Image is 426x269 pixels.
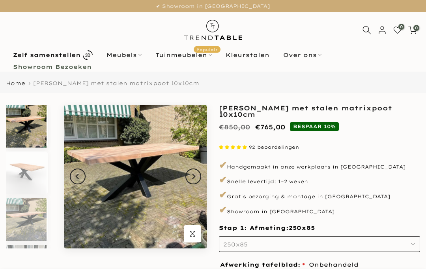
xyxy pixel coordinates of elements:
[223,241,248,248] span: 250x85
[6,81,25,86] a: Home
[219,188,420,202] p: Gratis bezorging & montage in [GEOGRAPHIC_DATA]
[185,169,201,184] button: Next
[6,198,47,241] img: tuintafel douglas met stalen matrixpoot 10x10 cm zwart gepoedercoat 300 cm
[194,46,220,53] span: Populair
[255,121,285,133] ins: €765,00
[6,48,99,62] a: Zelf samenstellen
[10,2,416,11] p: ✔ Showroom in [GEOGRAPHIC_DATA]
[219,189,227,201] span: ✔
[219,224,315,231] span: Stap 1: Afmeting:
[219,204,227,216] span: ✔
[290,122,339,131] span: BESPAAR 10%
[219,236,420,252] button: 250x85
[219,123,250,131] del: €850,00
[6,62,98,72] a: Showroom Bezoeken
[408,26,417,34] a: 0
[99,50,148,60] a: Meubels
[219,159,227,171] span: ✔
[289,224,315,232] span: 250x85
[33,80,199,86] span: [PERSON_NAME] met stalen matrixpoot 10x10cm
[413,25,419,31] span: 0
[219,144,249,150] span: 4.87 stars
[219,50,276,60] a: Kleurstalen
[6,152,47,194] img: Rechthoekige douglas tuintafel met zwarte stalen matrixpoot van 10x10cm
[393,26,402,34] a: 0
[1,229,40,268] iframe: toggle-frame
[70,169,86,184] button: Previous
[13,52,80,58] b: Zelf samenstellen
[220,262,305,267] span: Afwerking tafelblad:
[249,144,299,150] span: 92 beoordelingen
[64,105,207,248] img: tuintafel douglas met stalen matrixpoot 10x10 cm zwart gepoedercoat
[219,159,420,172] p: Handgemaakt in onze werkplaats in [GEOGRAPHIC_DATA]
[179,12,248,47] img: trend-table
[219,105,420,117] h1: [PERSON_NAME] met stalen matrixpoot 10x10cm
[398,24,404,30] span: 0
[219,174,227,186] span: ✔
[219,173,420,187] p: Snelle levertijd: 1–2 weken
[219,203,420,217] p: Showroom in [GEOGRAPHIC_DATA]
[13,64,92,70] b: Showroom Bezoeken
[6,105,47,148] img: tuintafel douglas met stalen matrixpoot 10x10 cm zwart gepoedercoat
[276,50,328,60] a: Over ons
[148,50,219,60] a: TuinmeubelenPopulair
